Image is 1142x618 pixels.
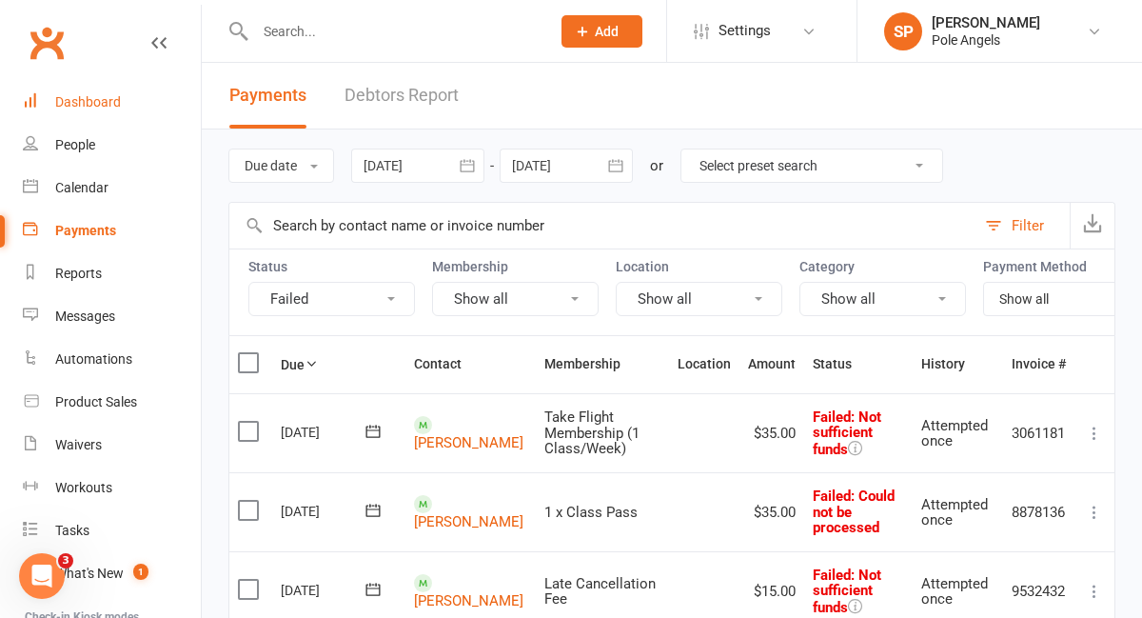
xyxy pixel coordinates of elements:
span: : Not sufficient funds [813,409,881,458]
a: [PERSON_NAME] [414,592,523,609]
a: Tasks [23,509,203,552]
button: Failed [248,282,415,316]
span: 1 x Class Pass [544,504,638,521]
button: Payments [229,63,306,129]
span: Attempted once [921,417,988,450]
th: Status [804,336,913,392]
a: Automations [23,338,203,381]
div: Tasks [55,523,89,538]
div: People [55,137,95,152]
span: Add [595,24,619,39]
a: Waivers [23,424,203,467]
a: [PERSON_NAME] [414,434,523,451]
input: Search by contact name or invoice number [229,203,975,249]
span: Attempted once [921,575,988,608]
th: Membership [536,336,668,392]
iframe: Intercom live chat [19,553,65,599]
div: Product Sales [55,394,137,409]
th: History [913,336,1003,392]
input: Search... [249,18,537,45]
div: Dashboard [55,94,121,110]
th: Invoice # [1003,336,1074,392]
span: : Could not be processed [813,488,895,536]
div: What's New [55,566,124,581]
button: Show all [799,282,966,316]
td: 8878136 [1003,472,1074,551]
div: Waivers [55,437,102,452]
div: Pole Angels [932,31,1040,49]
a: What's New1 [23,552,203,595]
label: Category [799,259,966,274]
button: Due date [228,149,334,183]
label: Location [616,259,782,274]
a: Reports [23,252,203,295]
span: Take Flight Membership (1 Class/Week) [544,409,640,457]
th: Amount [739,336,804,392]
div: [DATE] [281,575,368,605]
a: Messages [23,295,203,338]
th: Due [272,336,405,392]
span: Payments [229,85,306,105]
button: Add [561,15,642,48]
div: [DATE] [281,496,368,526]
div: Payments [55,223,116,238]
span: Settings [719,10,771,52]
a: People [23,124,203,167]
div: [PERSON_NAME] [932,14,1040,31]
td: $35.00 [739,393,804,473]
td: $35.00 [739,472,804,551]
a: Product Sales [23,381,203,424]
span: Failed [813,409,881,458]
div: or [650,154,663,177]
td: 3061181 [1003,393,1074,473]
a: Clubworx [23,19,70,67]
label: Status [248,259,415,274]
span: Failed [813,488,895,536]
th: Location [669,336,739,392]
a: Dashboard [23,81,203,124]
span: Attempted once [921,496,988,529]
span: Late Cancellation Fee [544,575,656,608]
a: Calendar [23,167,203,209]
div: Automations [55,351,132,367]
a: [PERSON_NAME] [414,513,523,530]
th: Contact [405,336,536,392]
button: Show all [432,282,599,316]
a: Workouts [23,467,203,509]
span: 1 [133,564,148,580]
a: Debtors Report [345,63,459,129]
div: [DATE] [281,417,368,447]
a: Payments [23,209,203,252]
div: Filter [1012,214,1044,237]
span: : Not sufficient funds [813,567,881,616]
button: Show all [616,282,782,316]
label: Membership [432,259,599,274]
span: 3 [58,553,73,568]
div: SP [884,12,922,50]
button: Filter [975,203,1070,249]
span: Failed [813,567,881,616]
div: Workouts [55,480,112,495]
div: Messages [55,309,115,324]
div: Reports [55,266,102,281]
div: Calendar [55,180,108,195]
